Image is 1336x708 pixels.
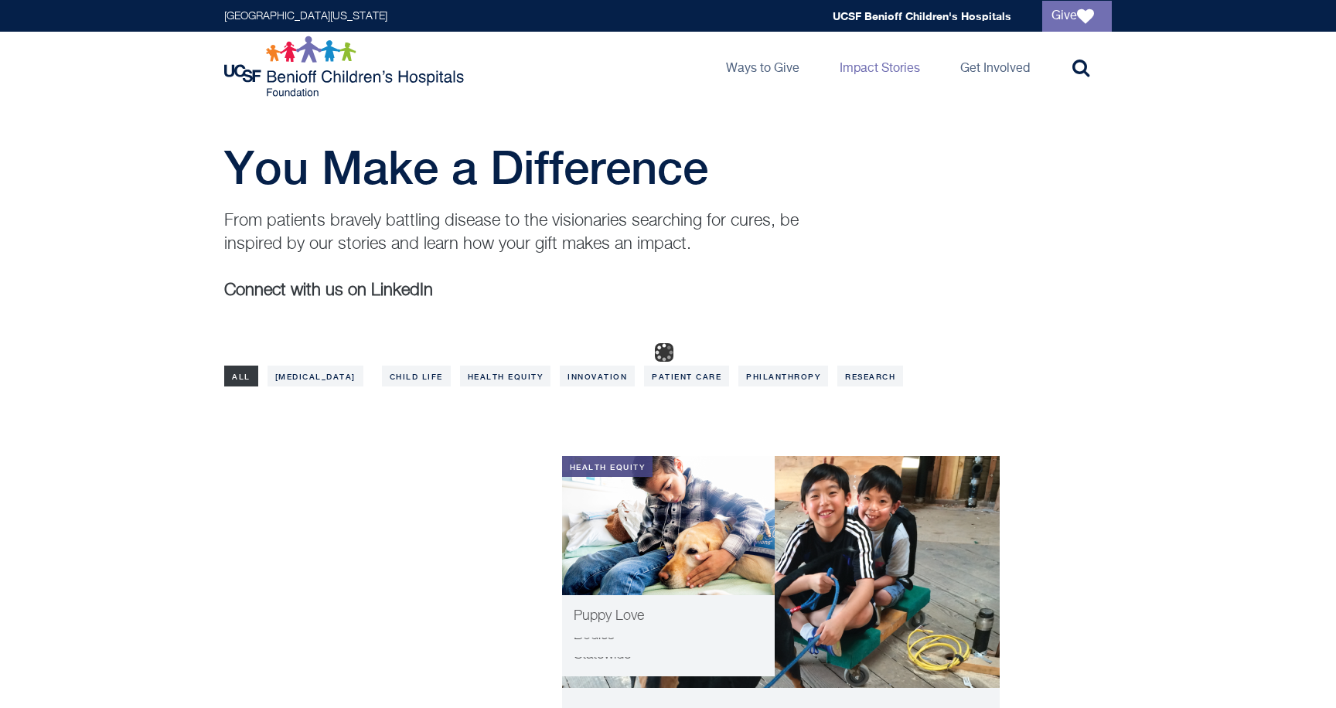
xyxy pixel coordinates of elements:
a: Health Equity [460,366,551,386]
a: All [224,366,258,386]
a: Philanthropy [738,366,828,386]
a: UCSF Benioff Children's Hospitals [833,9,1011,22]
a: Give [1042,1,1112,32]
img: puppy-love-thumb.png [562,456,775,595]
a: [MEDICAL_DATA] [268,366,363,386]
p: From patients bravely battling disease to the visionaries searching for cures, be inspired by our... [224,209,820,256]
a: Patient Care [644,366,729,386]
a: Child Life [382,366,451,386]
a: Innovation [560,366,635,386]
img: Logo for UCSF Benioff Children's Hospitals Foundation [224,36,468,97]
div: Health Equity [562,456,653,477]
a: Get Involved [948,32,1042,101]
a: [GEOGRAPHIC_DATA][US_STATE] [224,11,387,22]
span: Puppy Love [574,609,644,623]
a: Ways to Give [714,32,812,101]
b: Connect with us on LinkedIn [224,282,433,299]
a: Research [837,366,903,386]
a: Impact Stories [827,32,932,101]
a: Health Equity Puppy Love [562,456,775,638]
span: You Make a Difference [224,140,708,194]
